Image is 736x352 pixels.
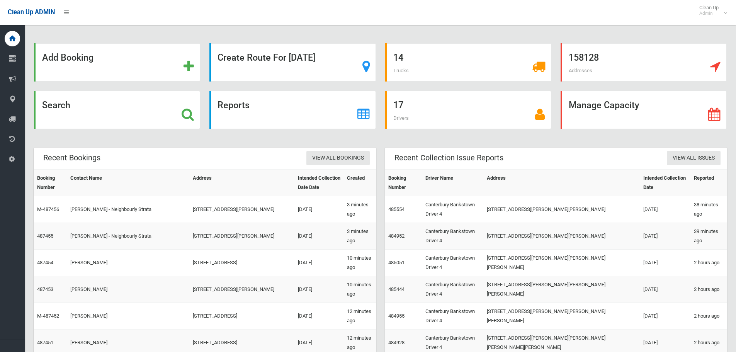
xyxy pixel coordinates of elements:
[422,196,483,223] td: Canterbury Bankstown Driver 4
[295,250,344,276] td: [DATE]
[190,170,295,196] th: Address
[561,91,727,129] a: Manage Capacity
[306,151,370,165] a: View All Bookings
[34,150,110,165] header: Recent Bookings
[209,91,376,129] a: Reports
[393,68,409,73] span: Trucks
[344,223,376,250] td: 3 minutes ago
[190,196,295,223] td: [STREET_ADDRESS][PERSON_NAME]
[422,170,483,196] th: Driver Name
[67,276,190,303] td: [PERSON_NAME]
[561,43,727,82] a: 158128 Addresses
[8,9,55,16] span: Clean Up ADMIN
[190,276,295,303] td: [STREET_ADDRESS][PERSON_NAME]
[67,170,190,196] th: Contact Name
[34,91,200,129] a: Search
[695,5,726,16] span: Clean Up
[484,223,640,250] td: [STREET_ADDRESS][PERSON_NAME][PERSON_NAME]
[37,313,59,319] a: M-487452
[42,100,70,111] strong: Search
[295,170,344,196] th: Intended Collection Date Date
[640,276,691,303] td: [DATE]
[190,250,295,276] td: [STREET_ADDRESS]
[569,52,599,63] strong: 158128
[393,100,403,111] strong: 17
[640,170,691,196] th: Intended Collection Date
[295,223,344,250] td: [DATE]
[393,52,403,63] strong: 14
[37,340,53,345] a: 487451
[67,196,190,223] td: [PERSON_NAME] - Neighbourly Strata
[344,170,376,196] th: Created
[42,52,93,63] strong: Add Booking
[388,286,405,292] a: 485444
[691,276,727,303] td: 2 hours ago
[344,250,376,276] td: 10 minutes ago
[388,206,405,212] a: 485554
[422,223,483,250] td: Canterbury Bankstown Driver 4
[484,170,640,196] th: Address
[388,313,405,319] a: 484955
[190,303,295,330] td: [STREET_ADDRESS]
[640,196,691,223] td: [DATE]
[691,223,727,250] td: 39 minutes ago
[640,250,691,276] td: [DATE]
[484,196,640,223] td: [STREET_ADDRESS][PERSON_NAME][PERSON_NAME]
[344,276,376,303] td: 10 minutes ago
[385,170,423,196] th: Booking Number
[209,43,376,82] a: Create Route For [DATE]
[218,100,250,111] strong: Reports
[640,223,691,250] td: [DATE]
[422,276,483,303] td: Canterbury Bankstown Driver 4
[691,170,727,196] th: Reported
[691,196,727,223] td: 38 minutes ago
[388,340,405,345] a: 484928
[385,43,551,82] a: 14 Trucks
[640,303,691,330] td: [DATE]
[67,223,190,250] td: [PERSON_NAME] - Neighbourly Strata
[37,260,53,265] a: 487454
[484,276,640,303] td: [STREET_ADDRESS][PERSON_NAME][PERSON_NAME][PERSON_NAME]
[388,233,405,239] a: 484952
[484,303,640,330] td: [STREET_ADDRESS][PERSON_NAME][PERSON_NAME][PERSON_NAME]
[484,250,640,276] td: [STREET_ADDRESS][PERSON_NAME][PERSON_NAME][PERSON_NAME]
[67,303,190,330] td: [PERSON_NAME]
[37,206,59,212] a: M-487456
[34,43,200,82] a: Add Booking
[295,196,344,223] td: [DATE]
[344,303,376,330] td: 12 minutes ago
[34,170,67,196] th: Booking Number
[422,250,483,276] td: Canterbury Bankstown Driver 4
[344,196,376,223] td: 3 minutes ago
[569,100,639,111] strong: Manage Capacity
[388,260,405,265] a: 485051
[295,303,344,330] td: [DATE]
[393,115,409,121] span: Drivers
[691,303,727,330] td: 2 hours ago
[295,276,344,303] td: [DATE]
[190,223,295,250] td: [STREET_ADDRESS][PERSON_NAME]
[37,286,53,292] a: 487453
[691,250,727,276] td: 2 hours ago
[218,52,315,63] strong: Create Route For [DATE]
[667,151,721,165] a: View All Issues
[699,10,719,16] small: Admin
[385,91,551,129] a: 17 Drivers
[569,68,592,73] span: Addresses
[37,233,53,239] a: 487455
[67,250,190,276] td: [PERSON_NAME]
[385,150,513,165] header: Recent Collection Issue Reports
[422,303,483,330] td: Canterbury Bankstown Driver 4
